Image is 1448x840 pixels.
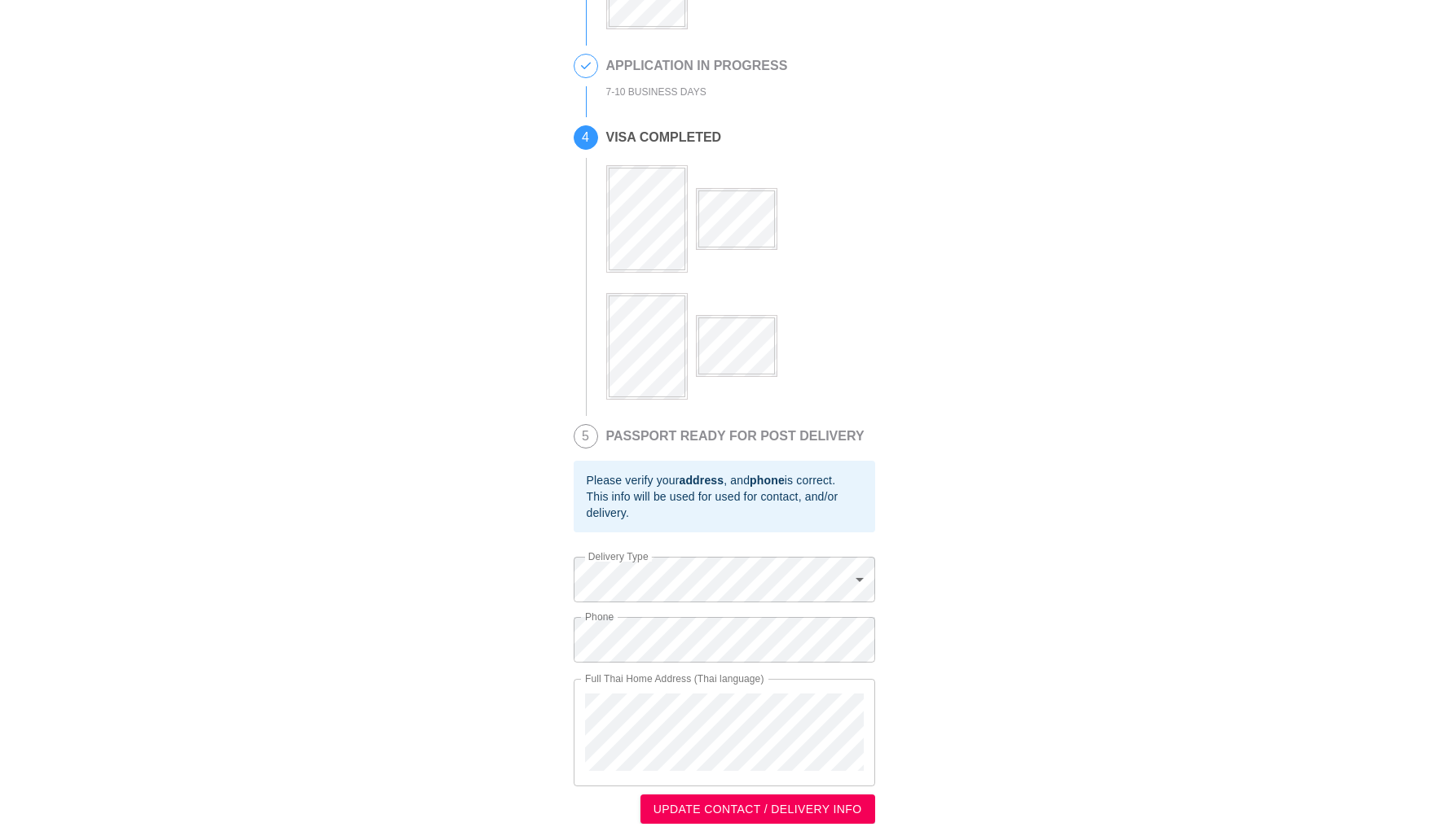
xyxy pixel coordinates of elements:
[679,474,724,487] b: address
[606,130,867,145] h2: VISA COMPLETED
[654,799,862,820] span: UPDATE CONTACT / DELIVERY INFO
[606,429,865,444] h2: PASSPORT READY FOR POST DELIVERY
[750,474,785,487] b: phone
[574,425,597,448] span: 5
[640,794,875,825] button: UPDATE CONTACT / DELIVERY INFO
[587,488,862,521] div: This info will be used for used for contact, and/or delivery.
[574,126,597,149] span: 4
[587,472,862,488] div: Please verify your , and is correct.
[574,55,597,77] span: 3
[606,59,788,73] h2: APPLICATION IN PROGRESS
[606,83,788,102] div: 7-10 BUSINESS DAYS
